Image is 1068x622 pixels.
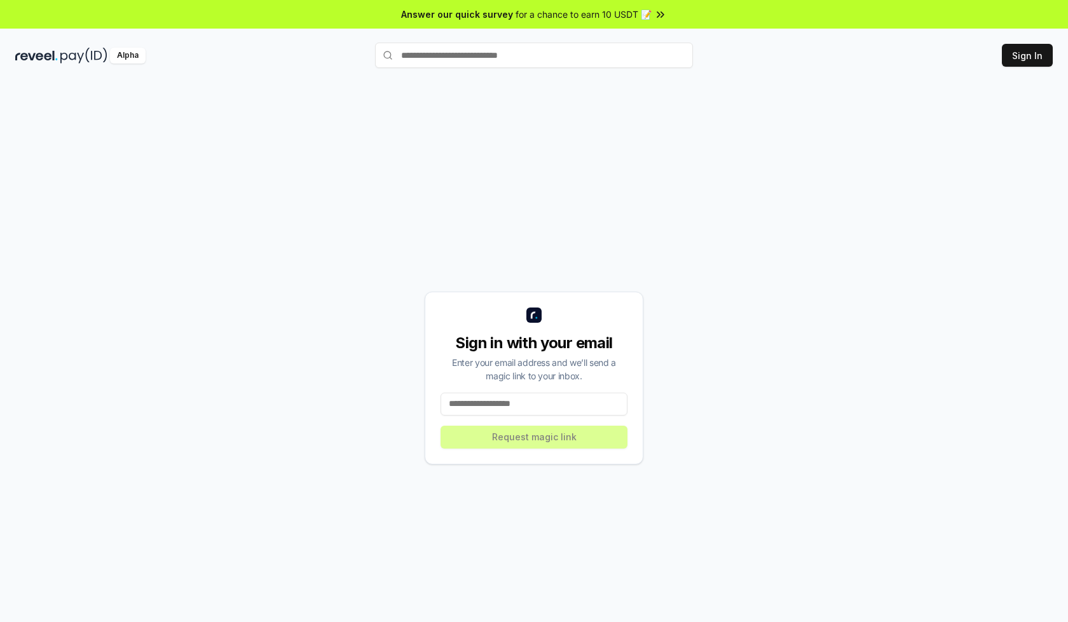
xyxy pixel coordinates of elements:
[401,8,513,21] span: Answer our quick survey
[60,48,107,64] img: pay_id
[1002,44,1053,67] button: Sign In
[441,333,627,353] div: Sign in with your email
[526,308,542,323] img: logo_small
[441,356,627,382] div: Enter your email address and we’ll send a magic link to your inbox.
[516,8,652,21] span: for a chance to earn 10 USDT 📝
[110,48,146,64] div: Alpha
[15,48,58,64] img: reveel_dark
